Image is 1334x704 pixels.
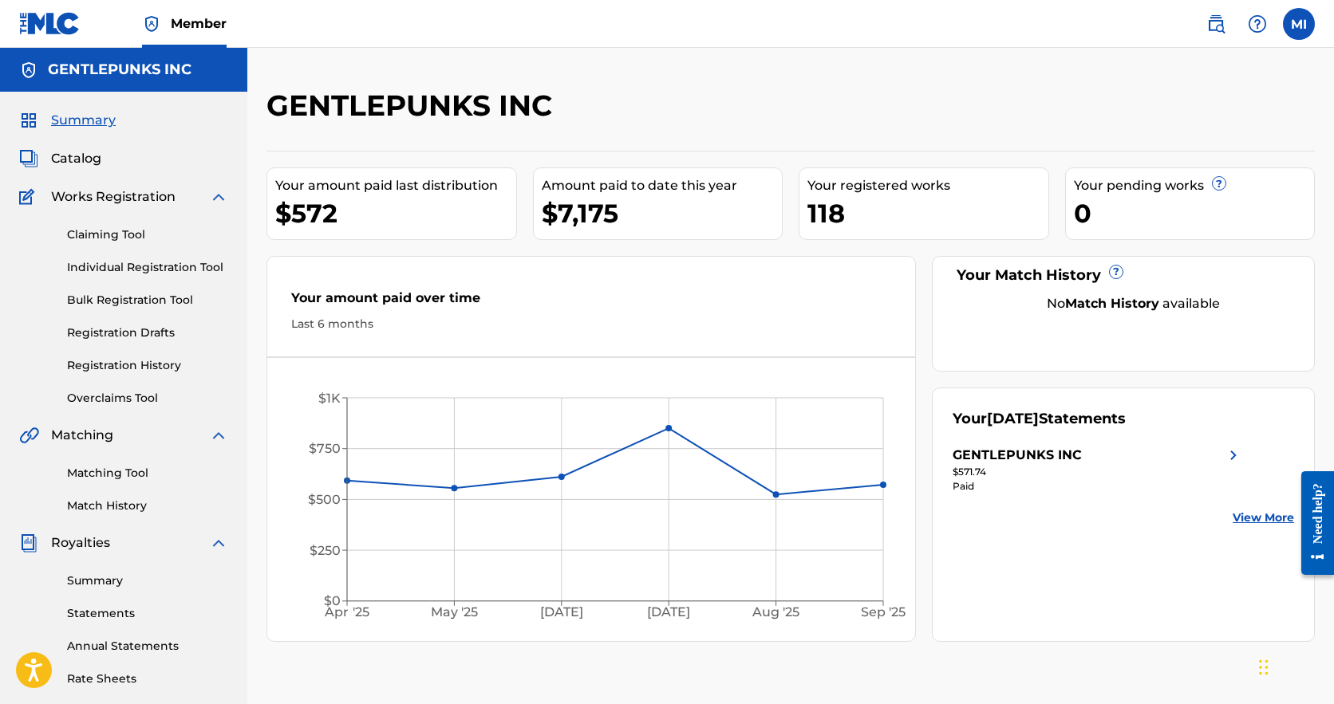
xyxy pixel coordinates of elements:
iframe: Resource Center [1289,458,1334,589]
img: Catalog [19,149,38,168]
img: right chevron icon [1224,446,1243,465]
img: Summary [19,111,38,130]
tspan: [DATE] [647,604,690,619]
tspan: Aug '25 [752,604,799,619]
a: Overclaims Tool [67,390,228,407]
span: ? [1110,265,1123,278]
div: Last 6 months [291,316,891,332]
span: Works Registration [51,187,176,206]
a: Individual Registration Tool [67,259,228,276]
div: 118 [807,195,1048,231]
strong: Match History [1065,296,1159,311]
tspan: May '25 [431,604,478,619]
span: Member [171,14,227,33]
tspan: $0 [324,593,341,608]
a: CatalogCatalog [19,149,101,168]
a: SummarySummary [19,111,116,130]
div: Amount paid to date this year [542,176,783,195]
span: [DATE] [987,410,1039,427]
a: Claiming Tool [67,226,228,243]
tspan: Apr '25 [324,604,369,619]
img: Works Registration [19,187,40,206]
div: GENTLEPUNKS INC [953,446,1082,465]
div: Your amount paid last distribution [275,176,516,195]
a: Registration History [67,357,228,374]
img: help [1248,14,1267,33]
img: search [1206,14,1225,33]
span: Royalties [51,533,110,553]
img: expand [209,187,228,206]
div: Your pending works [1074,176,1315,195]
img: Top Rightsholder [142,14,161,33]
h5: GENTLEPUNKS INC [48,61,191,79]
div: Drag [1259,643,1269,691]
span: Catalog [51,149,101,168]
div: $572 [275,195,516,231]
img: expand [209,533,228,553]
a: Summary [67,572,228,589]
a: View More [1233,509,1294,526]
div: 0 [1074,195,1315,231]
iframe: Chat Widget [1254,627,1334,704]
img: Royalties [19,533,38,553]
span: Summary [51,111,116,130]
div: Paid [953,479,1243,494]
div: Help [1241,8,1273,40]
div: No available [973,294,1294,313]
span: Matching [51,426,113,445]
div: Your registered works [807,176,1048,195]
div: Your Match History [953,265,1294,286]
tspan: Sep '25 [861,604,906,619]
div: Your Statements [953,408,1126,430]
tspan: [DATE] [540,604,583,619]
tspan: $500 [308,492,341,507]
h2: GENTLEPUNKS INC [266,88,560,124]
tspan: $250 [310,543,341,558]
img: Matching [19,426,39,445]
tspan: $1K [318,391,341,406]
img: expand [209,426,228,445]
a: Public Search [1200,8,1232,40]
a: Bulk Registration Tool [67,292,228,309]
a: Rate Sheets [67,671,228,687]
a: Registration Drafts [67,324,228,341]
div: Your amount paid over time [291,289,891,316]
a: Statements [67,605,228,622]
div: $7,175 [542,195,783,231]
tspan: $750 [309,441,341,456]
a: Annual Statements [67,638,228,655]
img: Accounts [19,61,38,80]
div: User Menu [1283,8,1315,40]
a: Match History [67,498,228,514]
span: ? [1213,177,1225,190]
a: Matching Tool [67,465,228,482]
img: MLC Logo [19,12,81,35]
div: $571.74 [953,465,1243,479]
a: GENTLEPUNKS INCright chevron icon$571.74Paid [953,446,1243,494]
